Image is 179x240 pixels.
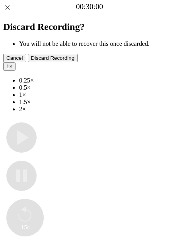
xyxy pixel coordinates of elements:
[6,63,9,69] span: 1
[19,77,176,84] li: 0.25×
[19,40,176,47] li: You will not be able to recover this once discarded.
[19,98,176,106] li: 1.5×
[76,2,103,11] a: 00:30:00
[3,22,176,32] h2: Discard Recording?
[3,62,16,71] button: 1×
[3,54,26,62] button: Cancel
[28,54,78,62] button: Discard Recording
[19,91,176,98] li: 1×
[19,106,176,113] li: 2×
[19,84,176,91] li: 0.5×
